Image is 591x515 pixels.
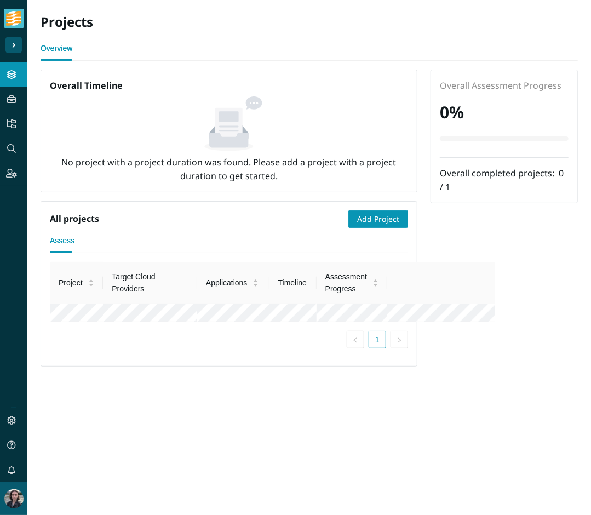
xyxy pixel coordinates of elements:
th: Assessment Progress [317,262,387,304]
button: Add Project [348,210,408,228]
button: left [347,331,364,348]
span: Add Project [357,213,399,225]
span: right [396,337,403,344]
span: Overall Assessment Progress [440,79,561,91]
span: No project with a project duration was found. Please add a project with a project duration to get... [61,156,396,182]
th: Timeline [269,262,317,304]
img: tidal_logo.png [6,9,21,28]
span: Assessment Progress [325,271,367,295]
h2: 0 % [440,101,569,124]
span: left [352,337,359,344]
th: Applications [197,262,269,304]
span: Applications [206,277,248,289]
a: Overview [41,37,72,59]
h2: Projects [41,13,524,31]
h5: All projects [50,212,99,225]
span: Overall completed projects: [440,167,559,179]
li: Next Page [391,331,408,348]
span: 0 / 1 [440,167,564,193]
th: Target Cloud Providers [103,262,197,304]
span: Project [59,277,83,289]
div: Assess [50,234,74,247]
li: Previous Page [347,331,364,348]
h5: Overall Timeline [50,79,408,92]
button: right [391,331,408,348]
img: ACg8ocKSBz1BWXQtK2cL2YME1-iWpIw4LvXjkjK12__yBQy6AsIV9ug=s96-c [4,489,24,508]
li: 1 [369,331,386,348]
th: Project [50,262,103,304]
a: 1 [369,331,386,348]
